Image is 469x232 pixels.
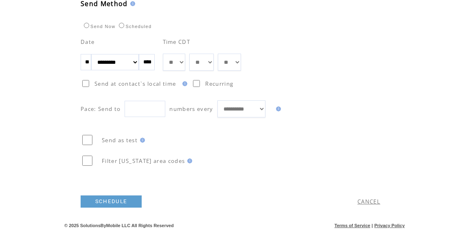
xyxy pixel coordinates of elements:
a: Privacy Policy [374,223,405,228]
span: | [372,223,373,228]
label: Scheduled [117,24,151,29]
a: Terms of Service [335,223,370,228]
input: Scheduled [119,23,124,28]
label: Send Now [82,24,115,29]
a: SCHEDULE [81,195,142,208]
span: Pace: Send to [81,105,121,113]
span: numbers every [169,105,213,113]
span: Send as test [102,137,138,144]
span: Recurring [205,80,233,87]
img: help.gif [180,81,187,86]
span: © 2025 SolutionsByMobile LLC All Rights Reserved [64,223,174,228]
span: Time CDT [163,38,191,46]
img: help.gif [138,138,145,143]
img: help.gif [274,106,281,111]
span: Filter [US_STATE] area codes [102,157,185,165]
span: Date [81,38,94,46]
img: help.gif [185,158,192,163]
img: help.gif [128,1,135,6]
span: Send at contact`s local time [94,80,176,87]
input: Send Now [84,23,89,28]
a: CANCEL [357,198,380,205]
